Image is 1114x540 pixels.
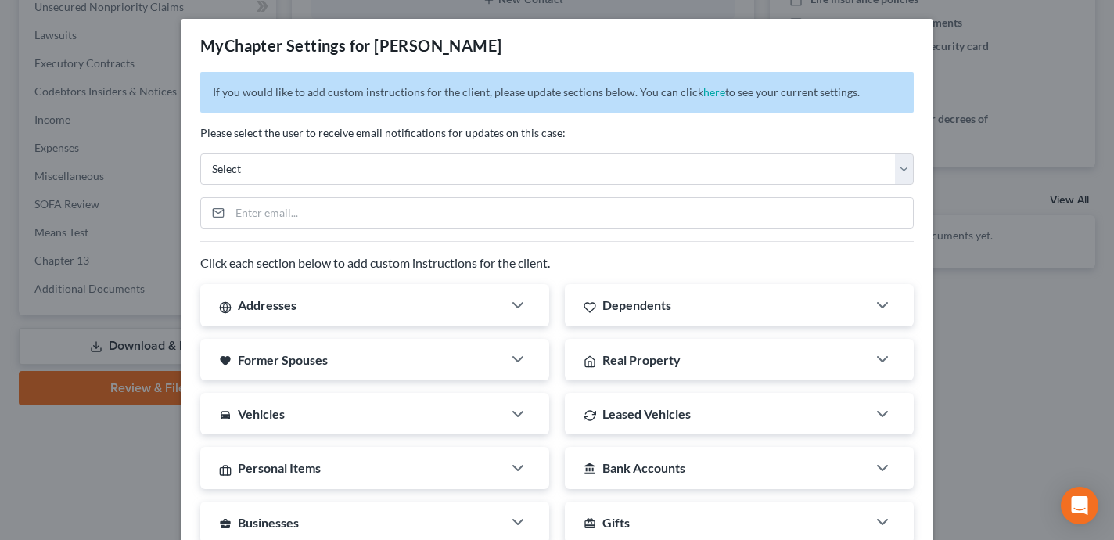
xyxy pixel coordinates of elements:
[602,515,630,530] span: Gifts
[219,355,232,367] i: favorite
[584,463,596,475] i: account_balance
[219,409,232,421] i: directions_car
[1061,487,1098,524] div: Open Intercom Messenger
[640,85,860,99] span: You can click to see your current settings.
[238,515,299,530] span: Businesses
[703,85,725,99] a: here
[219,517,232,530] i: business_center
[602,297,671,312] span: Dependents
[238,460,321,475] span: Personal Items
[200,254,914,272] p: Click each section below to add custom instructions for the client.
[213,85,638,99] span: If you would like to add custom instructions for the client, please update sections below.
[602,406,691,421] span: Leased Vehicles
[584,517,596,530] i: card_giftcard
[238,297,296,312] span: Addresses
[602,460,685,475] span: Bank Accounts
[238,352,328,367] span: Former Spouses
[200,34,501,56] div: MyChapter Settings for [PERSON_NAME]
[200,125,914,141] p: Please select the user to receive email notifications for updates on this case:
[602,352,681,367] span: Real Property
[230,198,913,228] input: Enter email...
[238,406,285,421] span: Vehicles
